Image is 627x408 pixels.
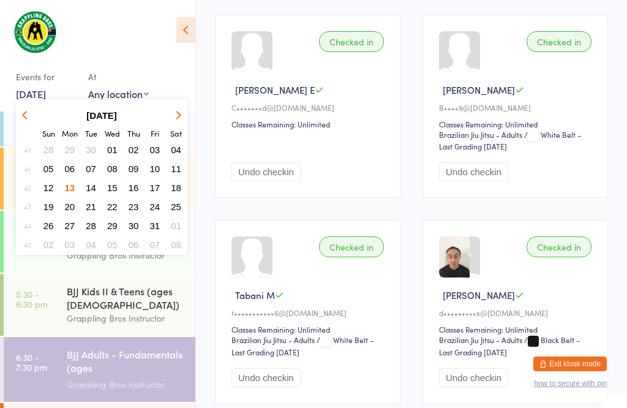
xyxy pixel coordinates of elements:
span: 13 [65,183,75,193]
small: Sunday [42,128,55,138]
button: 04 [81,236,100,253]
span: 14 [86,183,96,193]
span: 30 [129,221,139,231]
button: 28 [39,142,58,158]
button: 05 [103,236,122,253]
span: 03 [150,145,160,155]
a: [DATE] [16,87,46,100]
a: 3:45 -4:30 pmTiny Tots (ages [DEMOGRAPHIC_DATA])Grappling Bros Instructor [4,148,195,210]
span: 29 [107,221,118,231]
button: 26 [39,217,58,234]
div: Brazilian Jiu Jitsu - Adults [439,334,522,345]
button: 08 [103,161,122,177]
button: 02 [39,236,58,253]
div: Classes Remaining: Unlimited [231,324,388,334]
div: At [88,67,149,87]
span: 12 [43,183,54,193]
small: Monday [62,128,78,138]
button: 07 [81,161,100,177]
span: 02 [129,145,139,155]
span: 03 [65,240,75,250]
div: Brazilian Jiu Jitsu - Adults [439,129,522,140]
small: Tuesday [85,128,97,138]
button: how to secure with pin [534,379,607,388]
div: Any location [88,87,149,100]
strong: [DATE] [86,110,117,121]
span: 06 [65,164,75,174]
a: 4:30 -5:30 pmBJJ Kids I (ages [DEMOGRAPHIC_DATA])Grappling Bros Instructor [4,211,195,273]
div: Grappling Bros Instructor [67,377,185,391]
button: Undo checkin [231,368,301,387]
span: 25 [171,202,181,212]
span: [PERSON_NAME] E [235,83,315,96]
span: 05 [107,240,118,250]
button: 06 [124,236,143,253]
span: 01 [171,221,181,231]
em: 41 [24,164,30,173]
button: 08 [167,236,186,253]
span: 19 [43,202,54,212]
button: 09 [124,161,143,177]
span: [PERSON_NAME] [443,83,515,96]
span: 17 [150,183,160,193]
button: 06 [61,161,80,177]
button: 07 [146,236,165,253]
button: 13 [61,179,80,196]
span: 07 [150,240,160,250]
small: Friday [151,128,159,138]
div: Checked in [319,236,384,257]
span: 04 [171,145,181,155]
span: 27 [65,221,75,231]
button: 31 [146,217,165,234]
span: 06 [129,240,139,250]
span: 26 [43,221,54,231]
img: Grappling Bros Wollongong [12,9,58,55]
a: 5:30 -6:30 pmBJJ Kids II & Teens (ages [DEMOGRAPHIC_DATA])Grappling Bros Instructor [4,274,195,336]
div: d•••••••••x@[DOMAIN_NAME] [439,308,595,318]
span: 23 [129,202,139,212]
button: 29 [61,142,80,158]
button: 24 [146,198,165,215]
span: 15 [107,183,118,193]
button: 05 [39,161,58,177]
em: 45 [23,240,31,249]
button: 14 [81,179,100,196]
em: 43 [23,202,31,211]
span: Tabani M [235,289,275,301]
div: Checked in [527,31,591,52]
div: t•••••••••••6@[DOMAIN_NAME] [231,308,388,318]
div: Checked in [527,236,591,257]
img: image1605309082.png [439,236,470,278]
span: 31 [150,221,160,231]
span: 20 [65,202,75,212]
time: 5:30 - 6:30 pm [16,289,48,309]
span: 22 [107,202,118,212]
div: Grappling Bros Instructor [67,248,185,262]
span: 30 [86,145,96,155]
button: 15 [103,179,122,196]
button: 30 [81,142,100,158]
button: 03 [61,236,80,253]
button: Undo checkin [439,368,508,387]
button: Exit kiosk mode [533,357,607,371]
button: 01 [103,142,122,158]
span: 02 [43,240,54,250]
button: Undo checkin [439,162,508,181]
small: Saturday [170,128,182,138]
button: 22 [103,198,122,215]
em: 44 [23,221,31,230]
button: 27 [61,217,80,234]
button: 21 [81,198,100,215]
button: 17 [146,179,165,196]
button: 12 [39,179,58,196]
button: 16 [124,179,143,196]
button: 20 [61,198,80,215]
small: Thursday [127,128,140,138]
div: C•••••••d@[DOMAIN_NAME] [231,102,388,113]
div: Brazilian Jiu Jitsu - Adults [231,334,315,345]
div: Classes Remaining: Unlimited [439,119,595,129]
span: 04 [86,240,96,250]
span: 11 [171,164,181,174]
span: 16 [129,183,139,193]
span: 28 [43,145,54,155]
